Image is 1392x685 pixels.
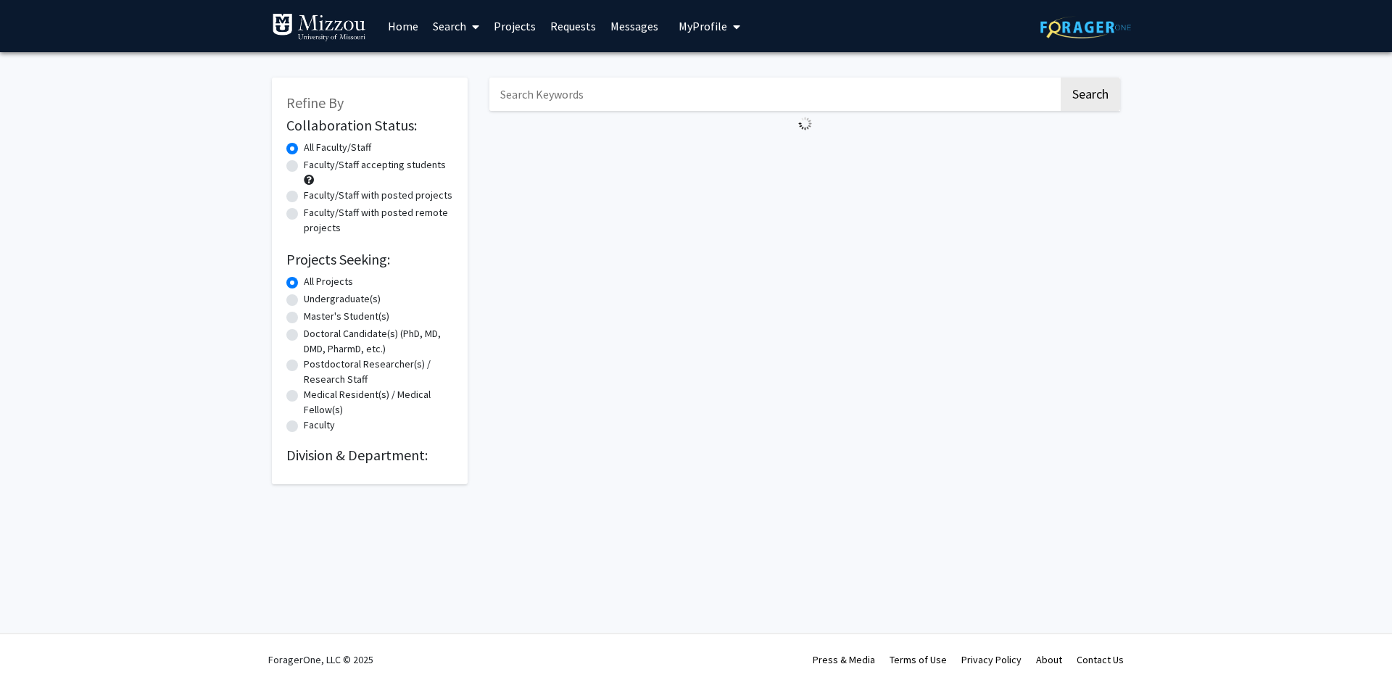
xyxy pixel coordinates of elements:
button: Search [1061,78,1120,111]
label: Undergraduate(s) [304,291,381,307]
label: All Projects [304,274,353,289]
img: University of Missouri Logo [272,13,366,42]
a: Terms of Use [890,653,947,666]
label: Faculty/Staff with posted projects [304,188,452,203]
label: Faculty/Staff accepting students [304,157,446,173]
span: Refine By [286,94,344,112]
a: Messages [603,1,666,51]
label: Master's Student(s) [304,309,389,324]
a: Press & Media [813,653,875,666]
span: My Profile [679,19,727,33]
a: Home [381,1,426,51]
label: Medical Resident(s) / Medical Fellow(s) [304,387,453,418]
label: All Faculty/Staff [304,140,371,155]
label: Postdoctoral Researcher(s) / Research Staff [304,357,453,387]
h2: Division & Department: [286,447,453,464]
a: Contact Us [1077,653,1124,666]
h2: Projects Seeking: [286,251,453,268]
a: Search [426,1,486,51]
label: Faculty [304,418,335,433]
label: Doctoral Candidate(s) (PhD, MD, DMD, PharmD, etc.) [304,326,453,357]
input: Search Keywords [489,78,1058,111]
a: Privacy Policy [961,653,1022,666]
img: Loading [792,111,818,136]
nav: Page navigation [489,136,1120,170]
a: About [1036,653,1062,666]
a: Requests [543,1,603,51]
a: Projects [486,1,543,51]
label: Faculty/Staff with posted remote projects [304,205,453,236]
img: ForagerOne Logo [1040,16,1131,38]
h2: Collaboration Status: [286,117,453,134]
div: ForagerOne, LLC © 2025 [268,634,373,685]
